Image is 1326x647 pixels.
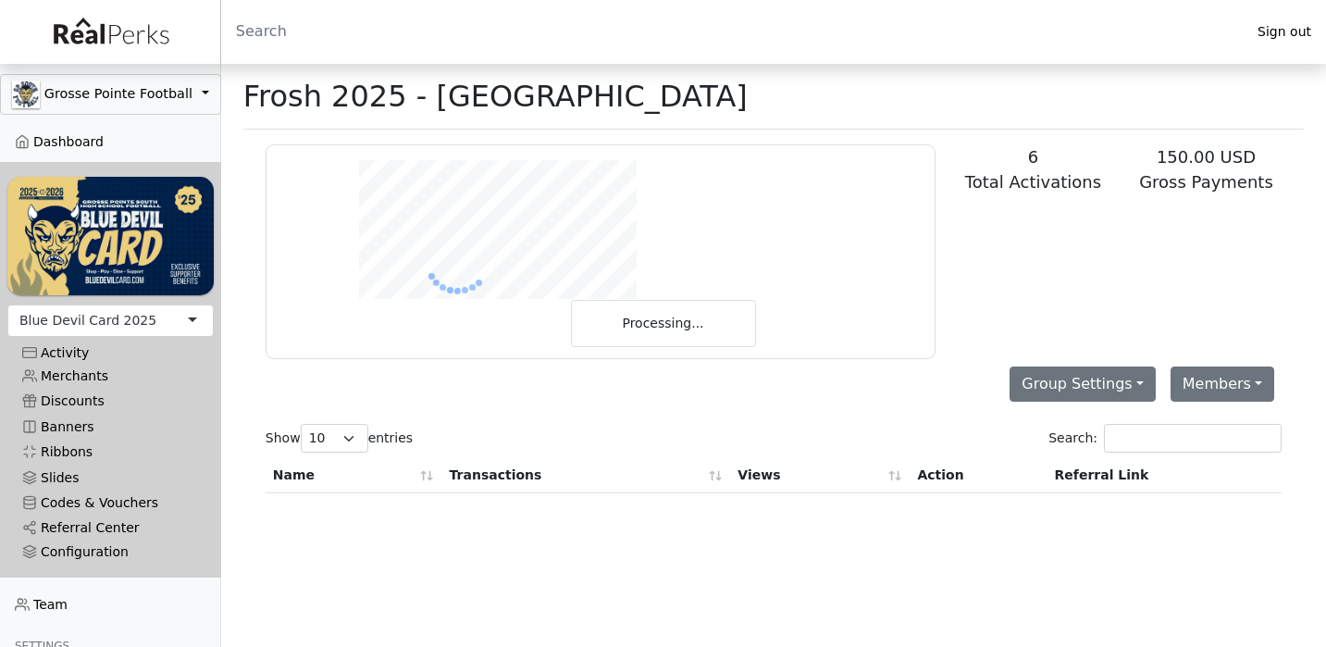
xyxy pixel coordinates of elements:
label: Search: [1048,424,1282,453]
img: GAa1zriJJmkmu1qRtUwg8x1nQwzlKm3DoqW9UgYl.jpg [12,81,40,108]
th: Name [266,458,442,493]
a: Ribbons [7,440,214,465]
th: Views [730,458,910,493]
img: WvZzOez5OCqmO91hHZfJL7W2tJ07LbGMjwPPNJwI.png [7,177,214,294]
div: Blue Devil Card 2025 [19,311,156,330]
button: Group Settings [1010,367,1156,402]
label: Show entries [266,424,413,453]
img: real_perks_logo-01.svg [43,11,177,53]
a: Codes & Vouchers [7,491,214,516]
div: 6 [958,144,1109,169]
select: Showentries [301,424,368,453]
div: Configuration [22,544,199,560]
a: Referral Center [7,516,214,541]
div: Total Activations [958,169,1109,194]
th: Action [910,458,1047,493]
h1: Frosh 2025 - [GEOGRAPHIC_DATA] [243,79,748,114]
input: Search [221,9,1243,54]
a: Merchants [7,364,214,389]
a: Discounts [7,389,214,414]
th: Transactions [442,458,731,493]
a: Slides [7,465,214,490]
div: Activity [22,345,199,361]
div: Processing... [571,300,756,347]
th: Referral Link [1047,458,1282,493]
input: Search: [1104,424,1282,453]
a: Sign out [1243,19,1326,44]
a: Banners [7,415,214,440]
button: Members [1171,367,1274,402]
div: 150.00 USD [1131,144,1282,169]
div: Gross Payments [1131,169,1282,194]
